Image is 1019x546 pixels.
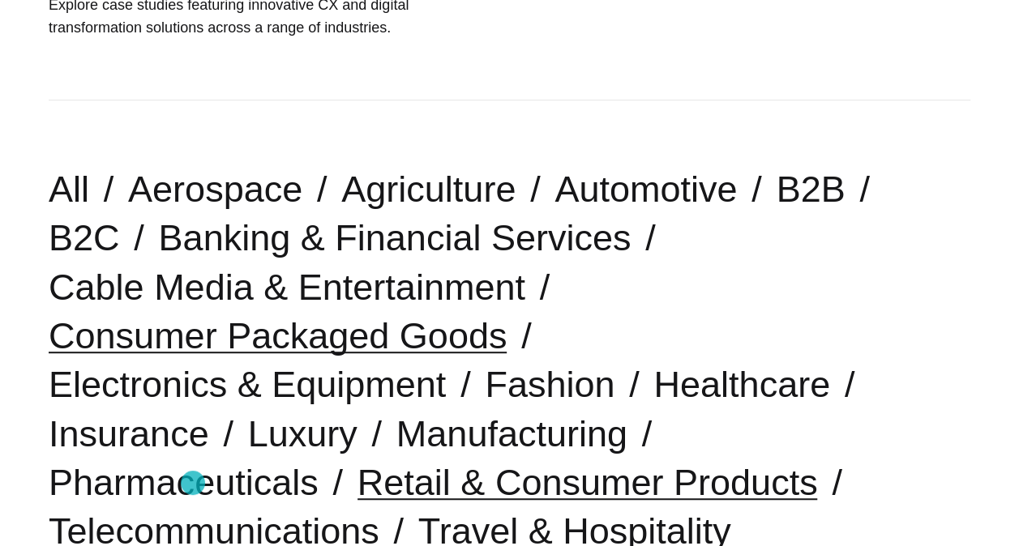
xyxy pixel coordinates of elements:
a: Pharmaceuticals [49,462,319,503]
a: Consumer Packaged Goods [49,315,507,356]
a: Agriculture [341,168,516,210]
a: Automotive [554,168,737,210]
a: Cable Media & Entertainment [49,267,525,308]
a: All [49,168,89,210]
a: Luxury [248,413,358,454]
a: Banking & Financial Services [159,217,632,258]
a: Insurance [49,413,209,454]
a: B2C [49,217,120,258]
a: Aerospace [128,168,302,210]
a: Manufacturing [396,413,627,454]
a: Fashion [485,364,614,405]
a: Healthcare [653,364,830,405]
a: Electronics & Equipment [49,364,446,405]
a: B2B [776,168,845,210]
a: Retail & Consumer Products [358,462,818,503]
